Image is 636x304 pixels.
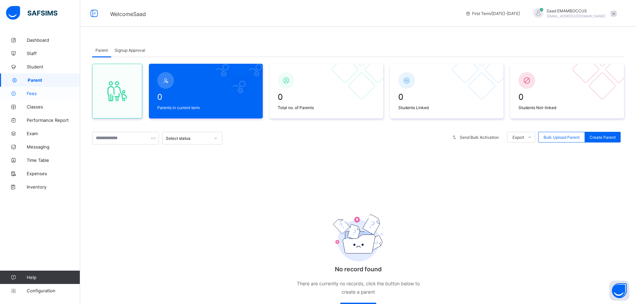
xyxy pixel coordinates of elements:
[518,105,616,110] span: Students Not-linked
[27,131,80,136] span: Exam
[27,144,80,149] span: Messaging
[27,184,80,190] span: Inventory
[278,105,375,110] span: Total no. of Parents
[291,279,425,296] p: There are currently no records, click the button below to create a parent
[609,281,629,301] button: Open asap
[398,105,495,110] span: Students Linked
[27,275,80,280] span: Help
[27,117,80,123] span: Performance Report
[398,92,495,102] span: 0
[27,51,80,56] span: Staff
[518,92,616,102] span: 0
[291,266,425,273] p: No record found
[27,64,80,69] span: Student
[6,6,57,20] img: safsims
[27,104,80,109] span: Classes
[110,11,146,17] span: Welcome Saad
[547,14,606,18] span: [EMAIL_ADDRESS][DOMAIN_NAME]
[465,11,520,16] span: session/term information
[157,105,254,110] span: Parents in current term
[27,288,80,293] span: Configuration
[27,171,80,176] span: Expenses
[460,135,499,140] span: Send Bulk Activation
[544,135,580,140] span: Bulk Upload Parent
[278,92,375,102] span: 0
[115,48,145,53] span: Signup Approval
[166,136,210,141] div: Select status
[512,135,524,140] span: Export
[547,8,606,13] span: Saad EMAMBOCCUS
[27,37,80,43] span: Dashboard
[526,8,620,19] div: SaadEMAMBOCCUS
[95,48,108,53] span: Parent
[590,135,616,140] span: Create Parent
[27,158,80,163] span: Time Table
[27,91,80,96] span: Fees
[28,77,80,83] span: Parent
[157,92,254,102] span: 0
[333,214,383,261] img: emptyFolder.c0dd6c77127a4b698b748a2c71dfa8de.svg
